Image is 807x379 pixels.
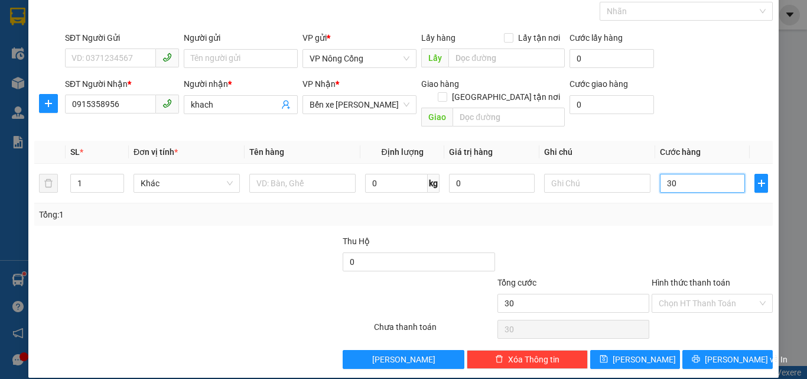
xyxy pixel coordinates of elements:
span: Đơn vị tính [134,147,178,157]
span: Khác [141,174,233,192]
span: VP Nông Cống [310,50,409,67]
span: Giao [421,108,453,127]
div: Người gửi [184,31,298,44]
input: Dọc đường [453,108,565,127]
span: user-add [281,100,291,109]
span: [PERSON_NAME] [613,353,676,366]
span: SĐT XE [41,50,80,63]
div: VP gửi [302,31,416,44]
button: [PERSON_NAME] [343,350,464,369]
input: VD: Bàn, Ghế [249,174,356,193]
input: 0 [449,174,534,193]
label: Cước giao hàng [570,79,628,89]
span: printer [692,355,700,364]
th: Ghi chú [539,141,655,164]
strong: CHUYỂN PHÁT NHANH ĐÔNG LÝ [25,9,99,48]
span: Lấy [421,48,448,67]
label: Cước lấy hàng [570,33,623,43]
button: printer[PERSON_NAME] và In [682,350,773,369]
span: plus [755,179,767,188]
span: Lấy tận nơi [513,31,565,44]
div: SĐT Người Gửi [65,31,179,44]
strong: PHIẾU BIÊN NHẬN [30,65,94,90]
span: Tổng cước [497,278,536,287]
input: Ghi Chú [544,174,650,193]
span: phone [162,53,172,62]
span: SL [70,147,80,157]
button: delete [39,174,58,193]
span: kg [428,174,440,193]
span: Định lượng [381,147,423,157]
span: Giá trị hàng [449,147,493,157]
button: plus [754,174,768,193]
span: [PERSON_NAME] và In [705,353,788,366]
span: Bến xe Gia Lâm [310,96,409,114]
span: [GEOGRAPHIC_DATA] tận nơi [447,90,565,103]
span: Tên hàng [249,147,284,157]
input: Cước lấy hàng [570,49,654,68]
span: Cước hàng [660,147,701,157]
button: save[PERSON_NAME] [590,350,681,369]
button: plus [39,94,58,113]
span: phone [162,99,172,108]
div: Tổng: 1 [39,208,313,221]
span: Giao hàng [421,79,459,89]
span: Xóa Thông tin [508,353,559,366]
span: [PERSON_NAME] [372,353,435,366]
button: deleteXóa Thông tin [467,350,588,369]
span: save [600,355,608,364]
div: Chưa thanh toán [373,320,496,341]
span: Thu Hộ [343,237,370,246]
div: Người nhận [184,77,298,90]
span: plus [40,99,57,108]
span: VP Nhận [302,79,336,89]
input: Dọc đường [448,48,565,67]
div: SĐT Người Nhận [65,77,179,90]
input: Cước giao hàng [570,95,654,114]
span: NC1510250260 [100,48,171,60]
img: logo [6,34,24,76]
label: Hình thức thanh toán [652,278,730,287]
span: Lấy hàng [421,33,455,43]
span: delete [495,355,503,364]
